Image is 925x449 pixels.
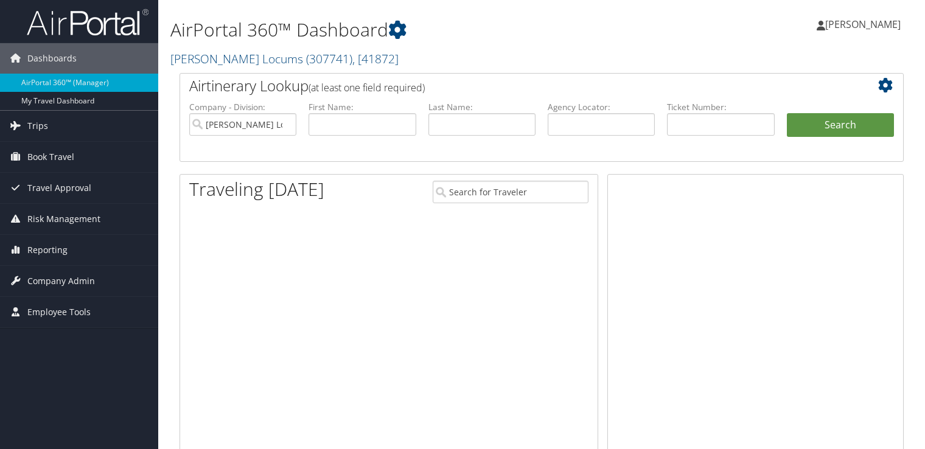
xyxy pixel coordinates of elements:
label: First Name: [309,101,416,113]
span: Trips [27,111,48,141]
h1: Traveling [DATE] [189,176,324,202]
label: Agency Locator: [548,101,655,113]
button: Search [787,113,894,137]
input: Search for Traveler [433,181,588,203]
a: [PERSON_NAME] [817,6,913,43]
span: Reporting [27,235,68,265]
span: Travel Approval [27,173,91,203]
label: Company - Division: [189,101,296,113]
h1: AirPortal 360™ Dashboard [170,17,665,43]
a: [PERSON_NAME] Locums [170,50,399,67]
span: (at least one field required) [309,81,425,94]
span: Risk Management [27,204,100,234]
label: Ticket Number: [667,101,774,113]
span: Dashboards [27,43,77,74]
span: ( 307741 ) [306,50,352,67]
span: Book Travel [27,142,74,172]
span: [PERSON_NAME] [825,18,901,31]
label: Last Name: [428,101,536,113]
span: Company Admin [27,266,95,296]
span: Employee Tools [27,297,91,327]
span: , [ 41872 ] [352,50,399,67]
img: airportal-logo.png [27,8,148,37]
h2: Airtinerary Lookup [189,75,834,96]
